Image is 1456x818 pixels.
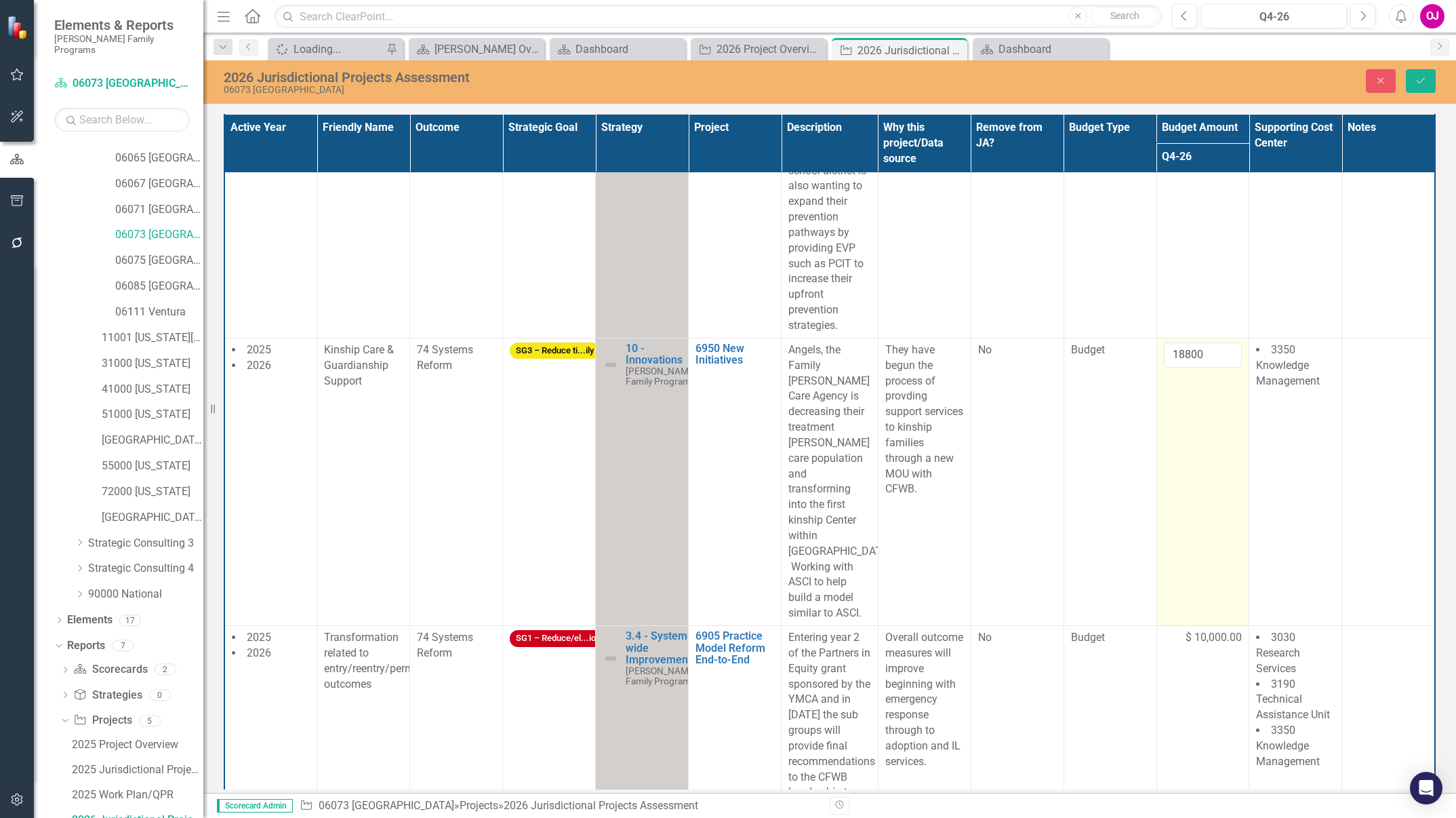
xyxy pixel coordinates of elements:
[1256,678,1330,722] span: 3190 Technical Assistance Unit
[417,343,473,372] span: 74 Systems Reform
[224,70,907,85] div: 2026 Jurisdictional Projects Assessment
[1420,4,1444,28] button: OJ
[247,631,271,644] span: 2025
[460,799,498,812] a: Projects
[1091,7,1158,26] button: Search
[1206,9,1342,25] div: Q4-26
[271,41,383,58] a: Loading...
[88,536,203,551] a: Strategic Consulting 3
[102,510,203,526] a: [GEOGRAPHIC_DATA]
[115,227,203,243] a: 06073 [GEOGRAPHIC_DATA]
[68,783,203,805] a: 2025 Work Plan/QPR
[102,407,203,423] a: 51000 [US_STATE]
[695,630,774,666] a: 6905 Practice Model Reform End-to-End
[115,253,203,269] a: 06075 [GEOGRAPHIC_DATA]
[998,41,1105,58] div: Dashboard
[324,343,394,387] span: Kinship Care & Guardianship Support
[626,665,697,686] span: [PERSON_NAME] Family Programs
[115,151,203,166] a: 06065 [GEOGRAPHIC_DATA]
[319,799,454,812] a: 06073 [GEOGRAPHIC_DATA]
[412,41,541,58] a: [PERSON_NAME] Overview
[115,279,203,294] a: 06085 [GEOGRAPHIC_DATA][PERSON_NAME]
[1071,630,1150,646] span: Budget
[885,343,964,497] p: They have begun the process of provding support services to kinship families through a new MOU wi...
[72,764,203,776] div: 2025 Jurisdictional Projects Assessment
[978,631,992,644] span: No
[73,688,142,703] a: Strategies
[294,41,383,58] div: Loading...
[885,630,964,770] p: Overall outcome measures will improve beginning with emergency response through to adoption and I...
[626,366,697,387] span: [PERSON_NAME] Family Programs
[1071,343,1150,358] span: Budget
[978,343,992,356] span: No
[102,459,203,474] a: 55000 [US_STATE]
[324,631,449,690] span: Transformation related to entry/reentry/permanency outcomes
[694,41,823,58] a: 2026 Project Overview
[68,758,203,780] a: 2025 Jurisdictional Projects Assessment
[115,176,203,192] a: 06067 [GEOGRAPHIC_DATA]
[102,356,203,372] a: 31000 [US_STATE]
[7,15,31,39] img: ClearPoint Strategy
[1256,724,1320,768] span: 3350 Knowledge Management
[72,739,203,751] div: 2025 Project Overview
[119,615,141,626] div: 17
[102,484,203,500] a: 72000 [US_STATE]
[247,359,271,372] span: 2026
[716,41,823,58] div: 2026 Project Overview
[88,561,203,577] a: Strategic Consulting 4
[1410,772,1442,804] div: Open Intercom Messenger
[603,357,619,373] img: Not Defined
[247,343,271,356] span: 2025
[788,343,870,621] p: Angels, the Family [PERSON_NAME] Care Agency is decreasing their treatment [PERSON_NAME] care pop...
[695,343,774,366] a: 6950 New Initiatives
[139,715,161,726] div: 5
[149,689,171,701] div: 0
[626,343,697,366] a: 10 - Innovations
[54,17,190,33] span: Elements & Reports
[1186,630,1242,646] span: $ 10,000.00
[73,713,132,728] a: Projects
[553,41,682,58] a: Dashboard
[976,41,1105,58] a: Dashboard
[73,662,147,678] a: Scorecards
[1201,4,1347,28] button: Q4-26
[626,630,697,666] a: 3.4 - System-wide Improvements
[88,587,203,602] a: 90000 National
[115,305,203,320] a: 06111 Ventura
[54,33,190,56] small: [PERSON_NAME] Family Programs
[54,108,190,132] input: Search Below...
[112,640,134,652] div: 7
[72,789,203,801] div: 2025 Work Plan/QPR
[1110,10,1139,21] span: Search
[510,343,600,359] span: SG3 – Reduce ti...ily
[102,382,203,397] a: 41000 [US_STATE]
[155,664,176,676] div: 2
[275,5,1162,28] input: Search ClearPoint...
[603,650,619,667] img: Not Defined
[102,330,203,346] a: 11001 [US_STATE][GEOGRAPHIC_DATA]
[504,799,698,812] div: 2026 Jurisdictional Projects Assessment
[1256,631,1300,675] span: 3030 Research Services
[217,799,293,813] span: Scorecard Admin
[247,646,271,659] span: 2026
[857,42,964,59] div: 2026 Jurisdictional Projects Assessment
[102,433,203,448] a: [GEOGRAPHIC_DATA][US_STATE]
[67,638,105,654] a: Reports
[54,76,190,92] a: 06073 [GEOGRAPHIC_DATA]
[434,41,541,58] div: [PERSON_NAME] Overview
[115,202,203,218] a: 06071 [GEOGRAPHIC_DATA]
[67,612,113,628] a: Elements
[68,733,203,755] a: 2025 Project Overview
[575,41,682,58] div: Dashboard
[1256,343,1320,387] span: 3350 Knowledge Management
[510,630,607,647] span: SG1 – Reduce/el...ion
[224,85,907,95] div: 06073 [GEOGRAPHIC_DATA]
[417,631,473,659] span: 74 Systems Reform
[300,798,820,814] div: » »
